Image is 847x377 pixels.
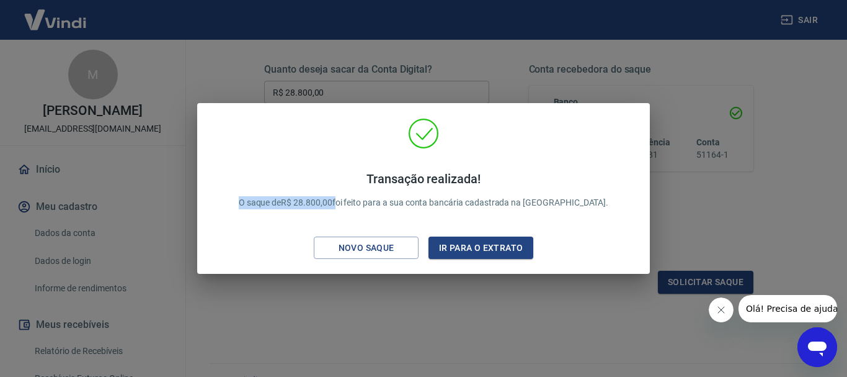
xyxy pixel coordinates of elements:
iframe: Mensagem da empresa [738,295,837,322]
iframe: Botão para abrir a janela de mensagens [797,327,837,367]
p: O saque de R$ 28.800,00 foi feito para a sua conta bancária cadastrada na [GEOGRAPHIC_DATA]. [239,171,609,209]
div: Novo saque [324,240,409,256]
span: Olá! Precisa de ajuda? [7,9,104,19]
button: Ir para o extrato [428,237,533,260]
h4: Transação realizada! [239,171,609,186]
button: Novo saque [314,237,419,260]
iframe: Fechar mensagem [709,298,734,322]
